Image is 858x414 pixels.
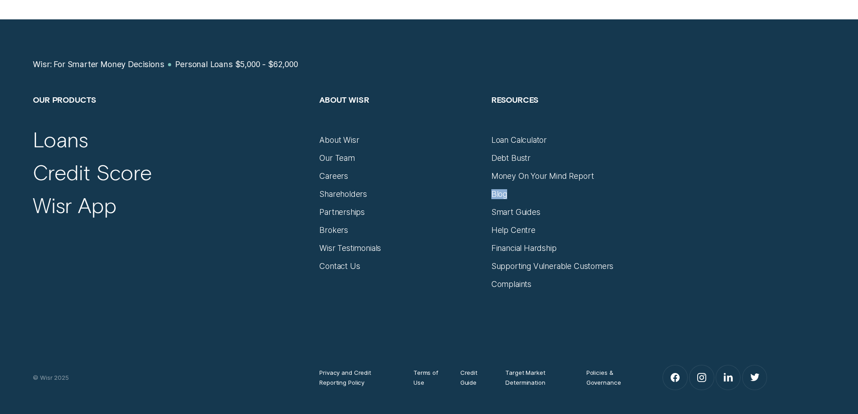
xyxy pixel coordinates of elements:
[491,261,614,271] a: Supporting Vulnerable Customers
[33,127,88,153] a: Loans
[491,243,557,253] a: Financial Hardship
[319,153,355,163] a: Our Team
[33,159,152,186] a: Credit Score
[491,95,653,135] h2: Resources
[491,171,594,181] a: Money On Your Mind Report
[33,192,116,218] a: Wisr App
[319,171,348,181] a: Careers
[716,365,740,389] a: LinkedIn
[319,368,395,387] a: Privacy and Credit Reporting Policy
[491,225,536,235] a: Help Centre
[690,365,713,389] a: Instagram
[33,59,164,69] a: Wisr: For Smarter Money Decisions
[491,279,531,289] a: Complaints
[413,368,442,387] a: Terms of Use
[319,95,481,135] h2: About Wisr
[491,207,540,217] a: Smart Guides
[319,207,365,217] a: Partnerships
[663,365,687,389] a: Facebook
[319,135,359,145] a: About Wisr
[175,59,298,69] a: Personal Loans $5,000 - $62,000
[319,261,360,271] a: Contact Us
[319,225,348,235] a: Brokers
[319,189,367,199] a: Shareholders
[319,243,381,253] a: Wisr Testimonials
[491,189,507,199] a: Blog
[33,95,309,135] h2: Our Products
[460,368,488,387] a: Credit Guide
[491,153,531,163] a: Debt Bustr
[505,368,568,387] a: Target Market Determination
[28,373,314,382] div: © Wisr 2025
[743,365,767,389] a: Twitter
[586,368,635,387] a: Policies & Governance
[491,135,547,145] a: Loan Calculator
